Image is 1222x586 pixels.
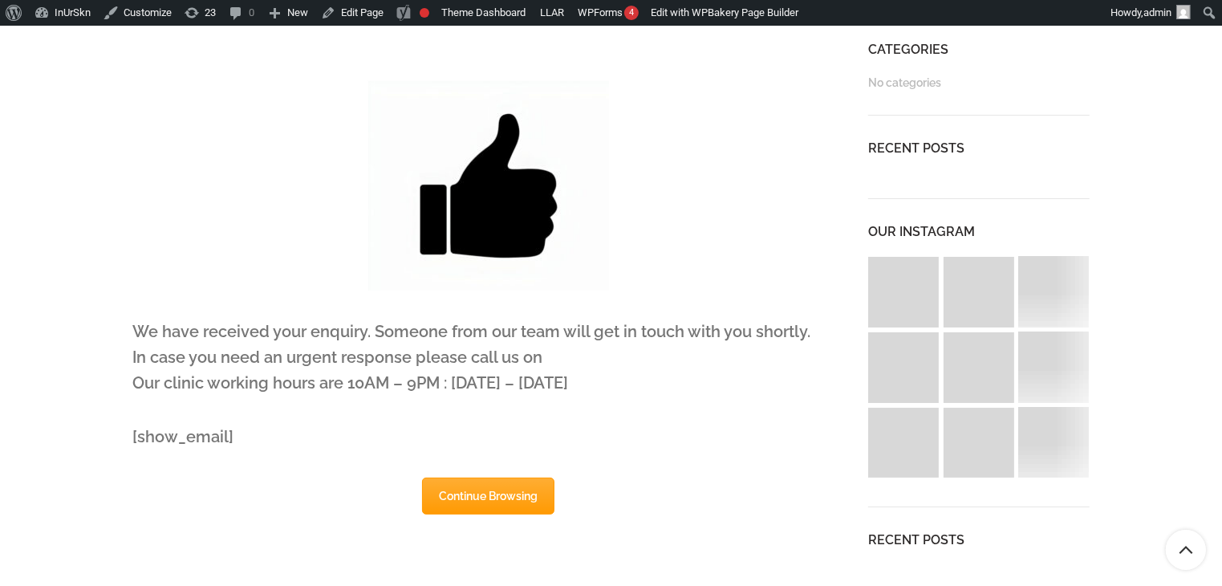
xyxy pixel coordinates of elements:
[868,531,1090,549] h5: Recent Posts
[368,81,609,291] img: thank-you
[624,6,639,20] div: 4
[422,478,554,515] a: Continue Browsing
[868,41,1090,59] h5: Categories
[1143,6,1171,18] span: admin
[133,424,845,450] div: [show_email]
[868,223,1090,241] h5: Our Instagram
[1166,530,1206,570] a: Scroll To Top
[868,75,1090,92] li: No categories
[420,8,429,18] div: Focus keyphrase not set
[868,140,1090,157] h5: Recent Posts
[133,319,845,396] p: We have received your enquiry. Someone from our team will get in touch with you shortly. In case ...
